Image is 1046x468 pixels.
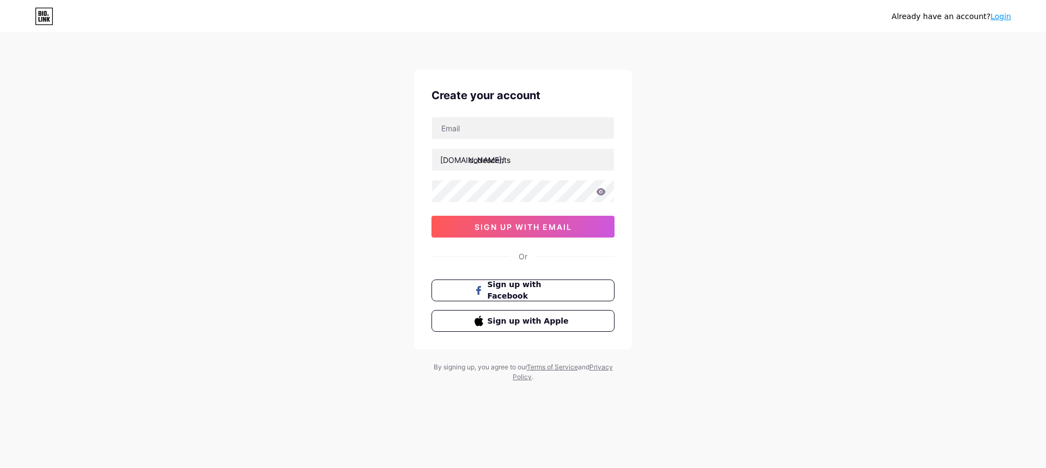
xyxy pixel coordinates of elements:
[431,87,615,104] div: Create your account
[488,315,572,327] span: Sign up with Apple
[475,222,572,232] span: sign up with email
[527,363,578,371] a: Terms of Service
[431,310,615,332] button: Sign up with Apple
[432,149,614,171] input: username
[431,279,615,301] button: Sign up with Facebook
[519,251,527,262] div: Or
[892,11,1011,22] div: Already have an account?
[432,117,614,139] input: Email
[488,279,572,302] span: Sign up with Facebook
[990,12,1011,21] a: Login
[440,154,504,166] div: [DOMAIN_NAME]/
[430,362,616,382] div: By signing up, you agree to our and .
[431,216,615,238] button: sign up with email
